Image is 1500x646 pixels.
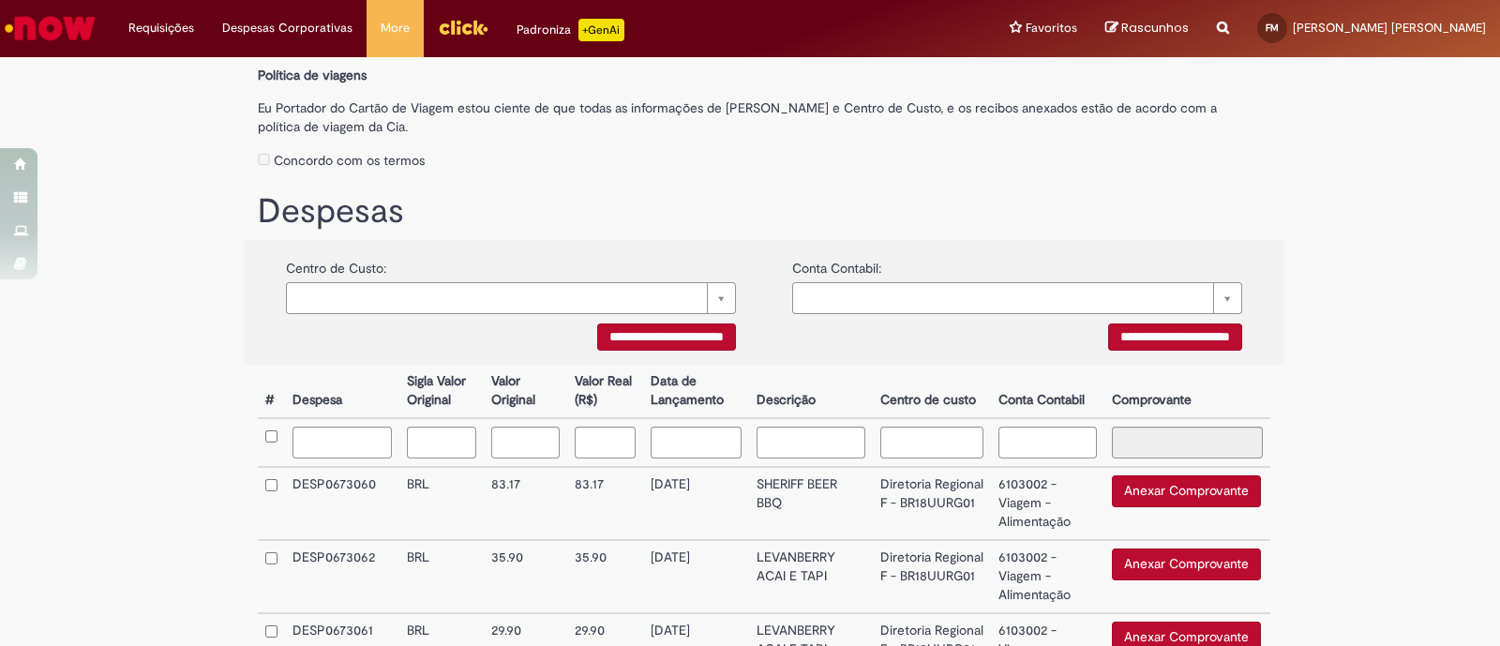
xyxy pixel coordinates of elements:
[567,467,642,540] td: 83.17
[567,365,642,418] th: Valor Real (R$)
[1121,19,1189,37] span: Rascunhos
[873,365,991,418] th: Centro de custo
[1105,20,1189,38] a: Rascunhos
[991,540,1104,613] td: 6103002 - Viagem - Alimentação
[643,467,750,540] td: [DATE]
[567,540,642,613] td: 35.90
[1104,540,1270,613] td: Anexar Comprovante
[438,13,488,41] img: click_logo_yellow_360x200.png
[399,365,484,418] th: Sigla Valor Original
[991,365,1104,418] th: Conta Contabil
[258,193,1270,231] h1: Despesas
[128,19,194,38] span: Requisições
[484,365,568,418] th: Valor Original
[274,151,425,170] label: Concordo com os termos
[2,9,98,47] img: ServiceNow
[399,467,484,540] td: BRL
[1266,22,1279,34] span: FM
[258,365,285,418] th: #
[517,19,624,41] div: Padroniza
[792,282,1242,314] a: Limpar campo {0}
[749,365,873,418] th: Descrição
[399,540,484,613] td: BRL
[749,467,873,540] td: SHERIFF BEER BBQ
[643,540,750,613] td: [DATE]
[1293,20,1486,36] span: [PERSON_NAME] [PERSON_NAME]
[285,365,399,418] th: Despesa
[286,249,386,278] label: Centro de Custo:
[381,19,410,38] span: More
[1112,475,1261,507] button: Anexar Comprovante
[1104,365,1270,418] th: Comprovante
[285,540,399,613] td: DESP0673062
[484,467,568,540] td: 83.17
[258,89,1270,136] label: Eu Portador do Cartão de Viagem estou ciente de que todas as informações de [PERSON_NAME] e Centr...
[578,19,624,41] p: +GenAi
[286,282,736,314] a: Limpar campo {0}
[991,467,1104,540] td: 6103002 - Viagem - Alimentação
[792,249,881,278] label: Conta Contabil:
[1026,19,1077,38] span: Favoritos
[873,467,991,540] td: Diretoria Regional F - BR18UURG01
[749,540,873,613] td: LEVANBERRY ACAI E TAPI
[873,540,991,613] td: Diretoria Regional F - BR18UURG01
[222,19,352,38] span: Despesas Corporativas
[258,67,367,83] b: Política de viagens
[285,467,399,540] td: DESP0673060
[643,365,750,418] th: Data de Lançamento
[1104,467,1270,540] td: Anexar Comprovante
[1112,548,1261,580] button: Anexar Comprovante
[484,540,568,613] td: 35.90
